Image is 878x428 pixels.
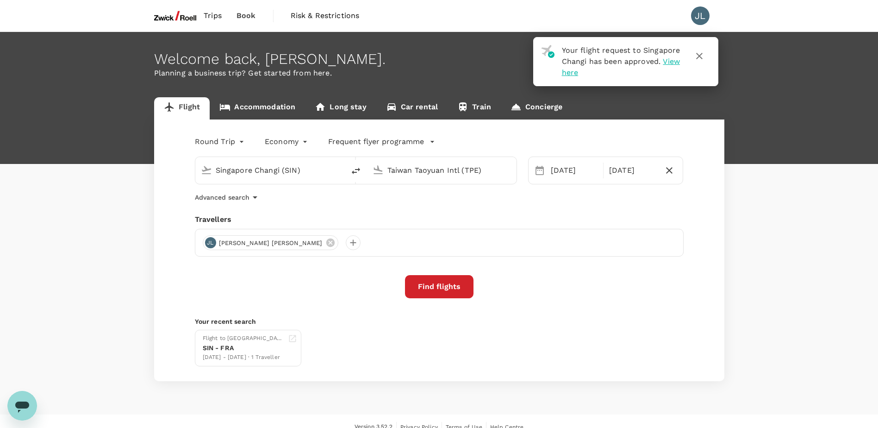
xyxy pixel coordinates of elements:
span: [PERSON_NAME] [PERSON_NAME] [213,239,328,248]
iframe: Button to launch messaging window [7,391,37,421]
button: Open [510,169,512,171]
div: [DATE] [605,161,660,180]
div: JL[PERSON_NAME] [PERSON_NAME] [203,235,338,250]
div: [DATE] - [DATE] · 1 Traveller [203,353,284,362]
p: Frequent flyer programme [328,136,424,147]
p: Your recent search [195,317,684,326]
span: Your flight request to Singapore Changi has been approved. [562,46,680,66]
button: Frequent flyer programme [328,136,435,147]
a: Flight [154,97,210,120]
span: Book [237,10,256,21]
div: Welcome back , [PERSON_NAME] . [154,50,724,68]
p: Planning a business trip? Get started from here. [154,68,724,79]
div: SIN - FRA [203,343,284,353]
span: Risk & Restrictions [291,10,360,21]
img: flight-approved [541,45,554,58]
input: Depart from [216,163,325,177]
button: Find flights [405,275,473,298]
a: Long stay [305,97,376,120]
div: JL [691,6,710,25]
div: [DATE] [547,161,601,180]
input: Going to [387,163,497,177]
div: Travellers [195,214,684,225]
a: Car rental [376,97,448,120]
button: delete [345,160,367,182]
a: Accommodation [210,97,305,120]
a: Train [448,97,501,120]
p: Advanced search [195,193,249,202]
div: JL [205,237,216,248]
button: Advanced search [195,192,261,203]
div: Economy [265,134,310,149]
span: Trips [204,10,222,21]
img: ZwickRoell Pte. Ltd. [154,6,197,26]
div: Flight to [GEOGRAPHIC_DATA] [203,334,284,343]
a: Concierge [501,97,572,120]
div: Round Trip [195,134,247,149]
button: Open [338,169,340,171]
